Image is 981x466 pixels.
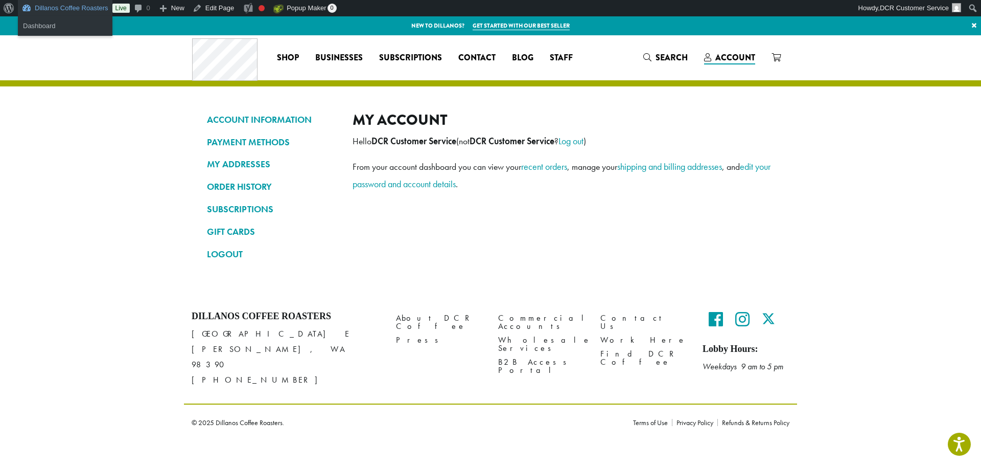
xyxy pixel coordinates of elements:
[396,311,483,333] a: About DCR Coffee
[880,4,949,12] span: DCR Customer Service
[315,52,363,64] span: Businesses
[542,50,581,66] a: Staff
[512,52,533,64] span: Blog
[277,52,299,64] span: Shop
[192,419,618,426] p: © 2025 Dillanos Coffee Roasters.
[207,223,337,240] a: GIFT CARDS
[328,4,337,13] span: 0
[353,111,774,129] h2: My account
[259,5,265,11] div: Focus keyphrase not set
[192,311,381,322] h4: Dillanos Coffee Roasters
[498,356,585,378] a: B2B Access Portal
[371,136,456,147] strong: DCR Customer Service
[458,52,496,64] span: Contact
[633,419,672,426] a: Terms of Use
[207,178,337,195] a: ORDER HISTORY
[207,246,337,263] a: LOGOUT
[379,52,442,64] span: Subscriptions
[717,419,789,426] a: Refunds & Returns Policy
[207,156,337,173] a: MY ADDRESSES
[600,311,687,333] a: Contact Us
[207,201,337,218] a: SUBSCRIPTIONS
[470,136,554,147] strong: DCR Customer Service
[112,4,130,13] a: Live
[715,52,755,63] span: Account
[656,52,688,63] span: Search
[617,161,722,172] a: shipping and billing addresses
[703,361,783,372] em: Weekdays 9 am to 5 pm
[600,334,687,347] a: Work Here
[353,132,774,150] p: Hello (not ? )
[207,111,337,128] a: ACCOUNT INFORMATION
[473,21,570,30] a: Get started with our best seller
[498,311,585,333] a: Commercial Accounts
[353,158,774,193] p: From your account dashboard you can view your , manage your , and .
[207,134,337,151] a: PAYMENT METHODS
[18,16,112,36] ul: Dillanos Coffee Roasters
[521,161,567,172] a: recent orders
[558,135,583,147] a: Log out
[269,50,307,66] a: Shop
[967,16,981,35] a: ×
[635,49,696,66] a: Search
[18,19,112,33] a: Dashboard
[396,334,483,347] a: Press
[207,111,337,271] nav: Account pages
[672,419,717,426] a: Privacy Policy
[703,344,789,355] h5: Lobby Hours:
[600,347,687,369] a: Find DCR Coffee
[550,52,573,64] span: Staff
[192,326,381,388] p: [GEOGRAPHIC_DATA] E [PERSON_NAME], WA 98390 [PHONE_NUMBER]
[498,334,585,356] a: Wholesale Services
